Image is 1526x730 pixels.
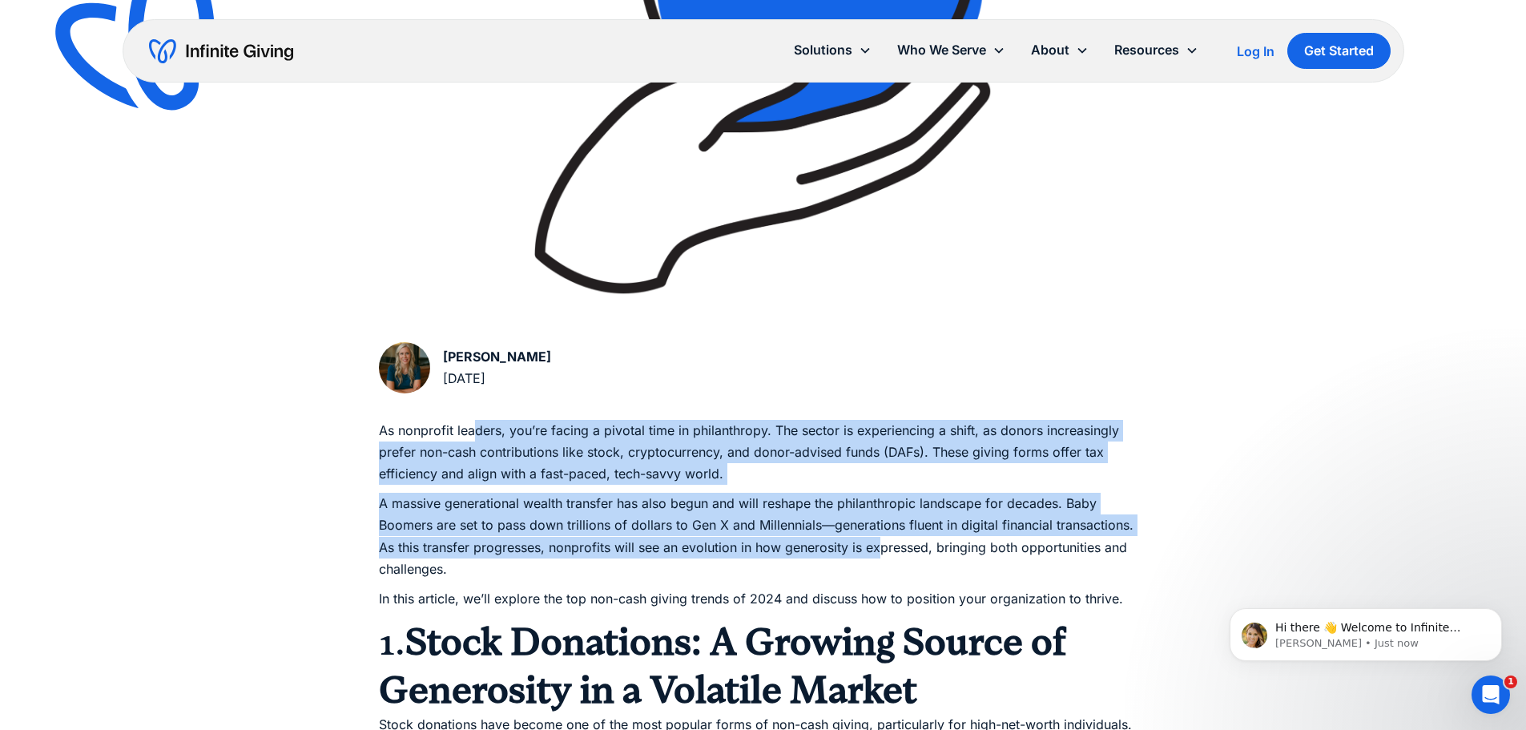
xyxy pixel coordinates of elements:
[379,618,1148,714] h2: 1.
[1114,39,1179,61] div: Resources
[443,368,551,389] div: [DATE]
[379,588,1148,610] p: In this article, we’ll explore the top non-cash giving trends of 2024 and discuss how to position...
[1472,676,1510,714] iframe: Intercom live chat
[1237,42,1274,61] a: Log In
[884,33,1018,67] div: Who We Serve
[1504,676,1517,688] span: 1
[443,346,551,368] div: [PERSON_NAME]
[379,420,1148,486] p: As nonprofit leaders, you’re facing a pivotal time in philanthropy. The sector is experiencing a ...
[781,33,884,67] div: Solutions
[1206,575,1526,687] iframe: Intercom notifications message
[794,39,852,61] div: Solutions
[897,39,986,61] div: Who We Serve
[1031,39,1069,61] div: About
[379,619,1066,712] strong: Stock Donations: A Growing Source of Generosity in a Volatile Market
[1101,33,1211,67] div: Resources
[149,38,293,64] a: home
[379,493,1148,580] p: A massive generational wealth transfer has also begun and will reshape the philanthropic landscap...
[1237,45,1274,58] div: Log In
[379,342,551,393] a: [PERSON_NAME][DATE]
[1018,33,1101,67] div: About
[1287,33,1391,69] a: Get Started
